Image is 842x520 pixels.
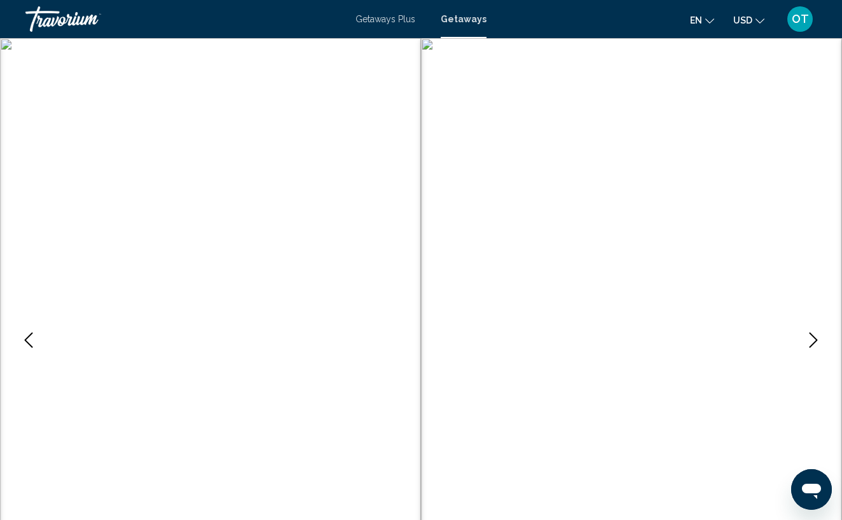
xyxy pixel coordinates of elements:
[797,324,829,356] button: Next image
[791,469,832,510] iframe: Кнопка запуска окна обмена сообщениями
[13,324,45,356] button: Previous image
[733,15,752,25] span: USD
[25,6,343,32] a: Travorium
[355,14,415,24] a: Getaways Plus
[783,6,817,32] button: User Menu
[792,13,809,25] span: OT
[690,11,714,29] button: Change language
[690,15,702,25] span: en
[733,11,764,29] button: Change currency
[441,14,487,24] a: Getaways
